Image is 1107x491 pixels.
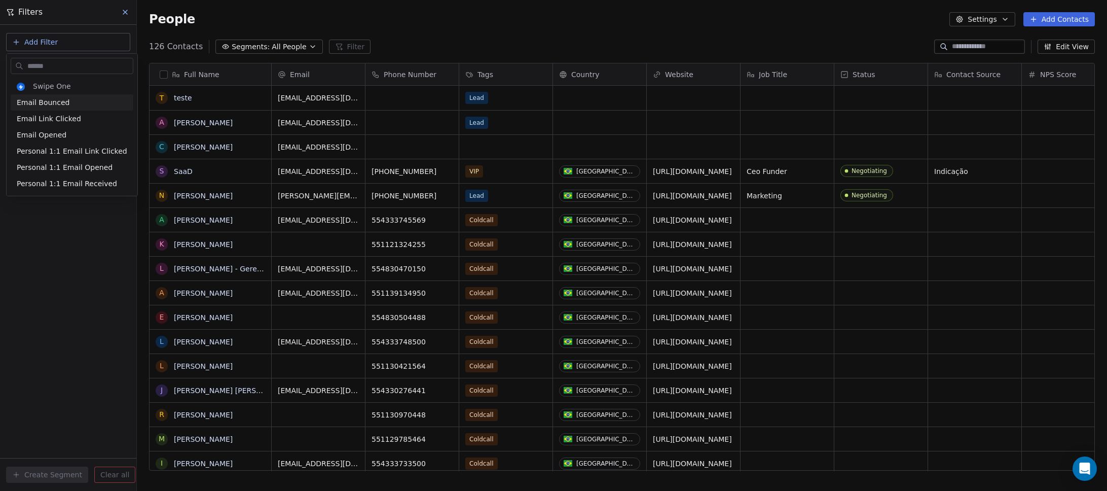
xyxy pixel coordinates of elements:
div: Suggestions [11,78,133,192]
span: Email Link Clicked [17,114,81,124]
span: Email Bounced [17,97,69,108]
span: Personal 1:1 Email Opened [17,162,113,172]
span: Personal 1:1 Email Link Clicked [17,146,127,156]
img: cropped-swipepages4x-32x32.png [17,83,25,91]
span: Swipe One [33,81,71,91]
span: Email Opened [17,130,66,140]
span: Personal 1:1 Email Received [17,179,117,189]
